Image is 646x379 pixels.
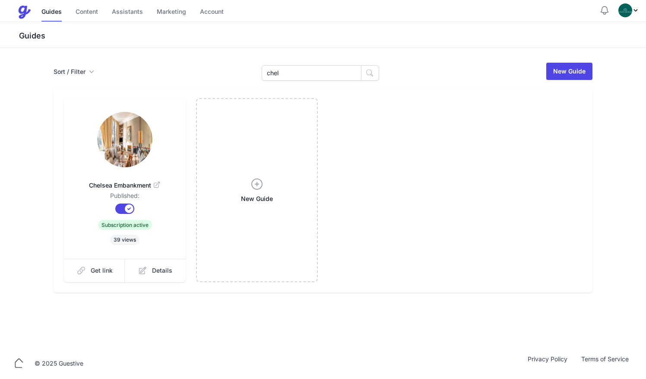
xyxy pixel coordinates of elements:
[78,181,172,190] span: Chelsea Embankment
[78,171,172,191] a: Chelsea Embankment
[112,3,143,22] a: Assistants
[618,3,639,17] div: Profile Menu
[196,98,318,282] a: New Guide
[97,112,152,167] img: 2ptt8hajmbez7x3m05tkt7xdte75
[618,3,632,17] img: oovs19i4we9w73xo0bfpgswpi0cd
[64,259,125,282] a: Get link
[54,67,94,76] button: Sort / Filter
[76,3,98,22] a: Content
[98,220,152,230] span: Subscription active
[152,266,172,275] span: Details
[546,63,592,80] a: New Guide
[78,191,172,204] dd: Published:
[262,65,361,81] input: Search Guides
[200,3,224,22] a: Account
[91,266,113,275] span: Get link
[241,194,273,203] span: New Guide
[17,31,646,41] h3: Guides
[521,355,574,372] a: Privacy Policy
[41,3,62,22] a: Guides
[35,359,83,368] div: © 2025 Guestive
[125,259,186,282] a: Details
[17,5,31,19] img: Guestive Guides
[574,355,636,372] a: Terms of Service
[157,3,186,22] a: Marketing
[599,5,610,16] button: Notifications
[110,235,139,245] span: 39 views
